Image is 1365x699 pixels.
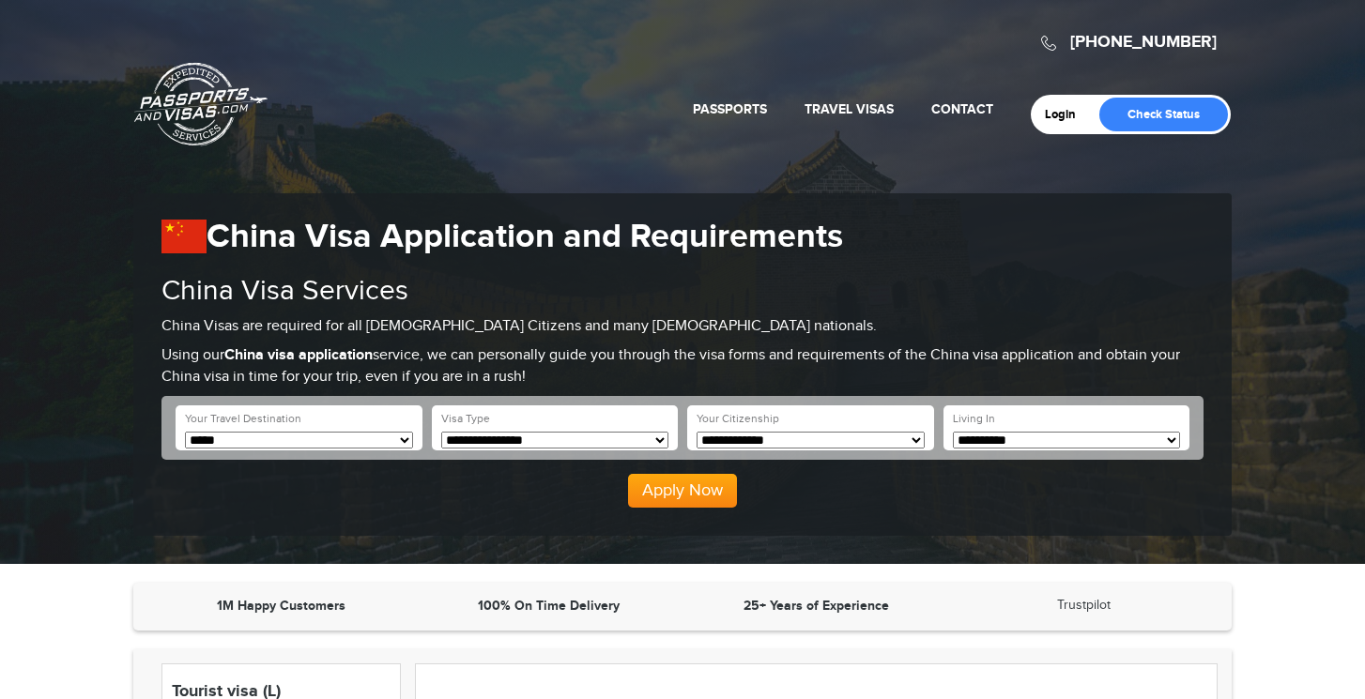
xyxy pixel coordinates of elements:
strong: 1M Happy Customers [217,598,345,614]
a: Travel Visas [805,101,894,117]
label: Your Travel Destination [185,411,301,427]
strong: 25+ Years of Experience [744,598,889,614]
label: Living In [953,411,995,427]
strong: China visa application [224,346,373,364]
label: Your Citizenship [697,411,779,427]
a: Contact [931,101,993,117]
strong: 100% On Time Delivery [478,598,620,614]
button: Apply Now [628,474,737,508]
a: [PHONE_NUMBER] [1070,32,1217,53]
h1: China Visa Application and Requirements [161,217,1204,257]
a: Passports [693,101,767,117]
a: Passports & [DOMAIN_NAME] [134,62,268,146]
p: Using our service, we can personally guide you through the visa forms and requirements of the Chi... [161,345,1204,388]
p: China Visas are required for all [DEMOGRAPHIC_DATA] Citizens and many [DEMOGRAPHIC_DATA] nationals. [161,316,1204,338]
h2: China Visa Services [161,276,1204,307]
a: Check Status [1099,98,1228,131]
a: Login [1045,107,1089,122]
a: Trustpilot [1057,598,1111,613]
label: Visa Type [441,411,490,427]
